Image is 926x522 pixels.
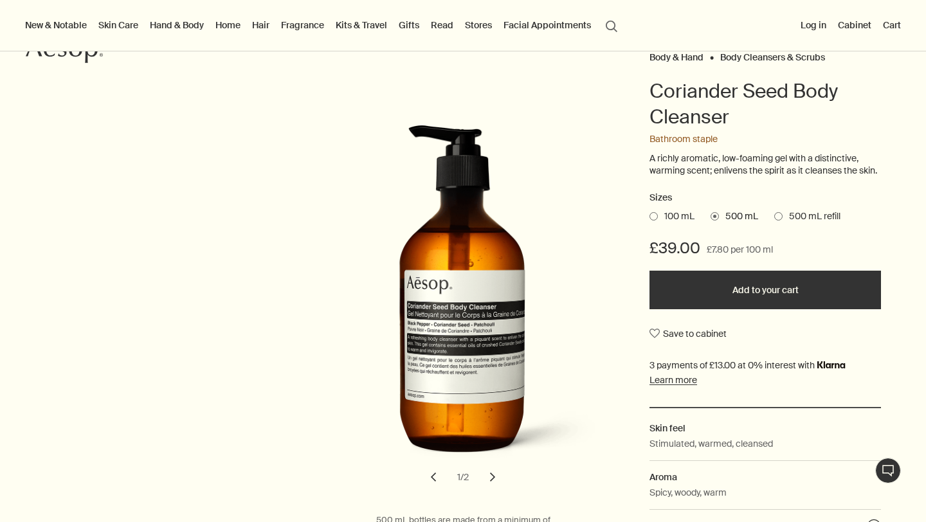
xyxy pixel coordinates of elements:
p: Spicy, woody, warm [649,485,727,500]
div: Coriander Seed Body Cleanser [309,125,617,491]
button: Open search [600,13,623,37]
a: Body Cleansers & Scrubs [720,51,825,57]
button: Add to your cart - £39.00 [649,271,881,309]
button: next slide [478,463,507,491]
a: Hair [250,17,272,33]
a: Read [428,17,456,33]
button: Stores [462,17,495,33]
a: Skin Care [96,17,141,33]
h1: Coriander Seed Body Cleanser [649,78,881,130]
a: Aesop [23,35,106,70]
a: Facial Appointments [501,17,594,33]
a: Body & Hand [649,51,704,57]
p: Stimulated, warmed, cleansed [649,437,773,451]
button: New & Notable [23,17,89,33]
button: Live Assistance [875,458,901,483]
h2: Sizes [649,190,881,206]
a: Cabinet [835,17,874,33]
a: Fragrance [278,17,327,33]
span: 100 mL [658,210,694,223]
button: Log in [798,17,829,33]
a: Hand & Body [147,17,206,33]
h2: Aroma [649,470,881,484]
button: Cart [880,17,903,33]
a: Gifts [396,17,422,33]
button: Save to cabinet [649,322,727,345]
button: previous slide [419,463,448,491]
p: A richly aromatic, low-foaming gel with a distinctive, warming scent; enlivens the spirit as it c... [649,152,881,177]
span: 500 mL refill [783,210,840,223]
span: £7.80 per 100 ml [707,242,773,258]
span: 500 mL [719,210,758,223]
a: Kits & Travel [333,17,390,33]
h2: Skin feel [649,421,881,435]
a: Home [213,17,243,33]
img: Back of Aesop Coriander Seed Body Cleanser 500ml in amber bottle with pump [325,125,608,475]
span: £39.00 [649,238,700,258]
